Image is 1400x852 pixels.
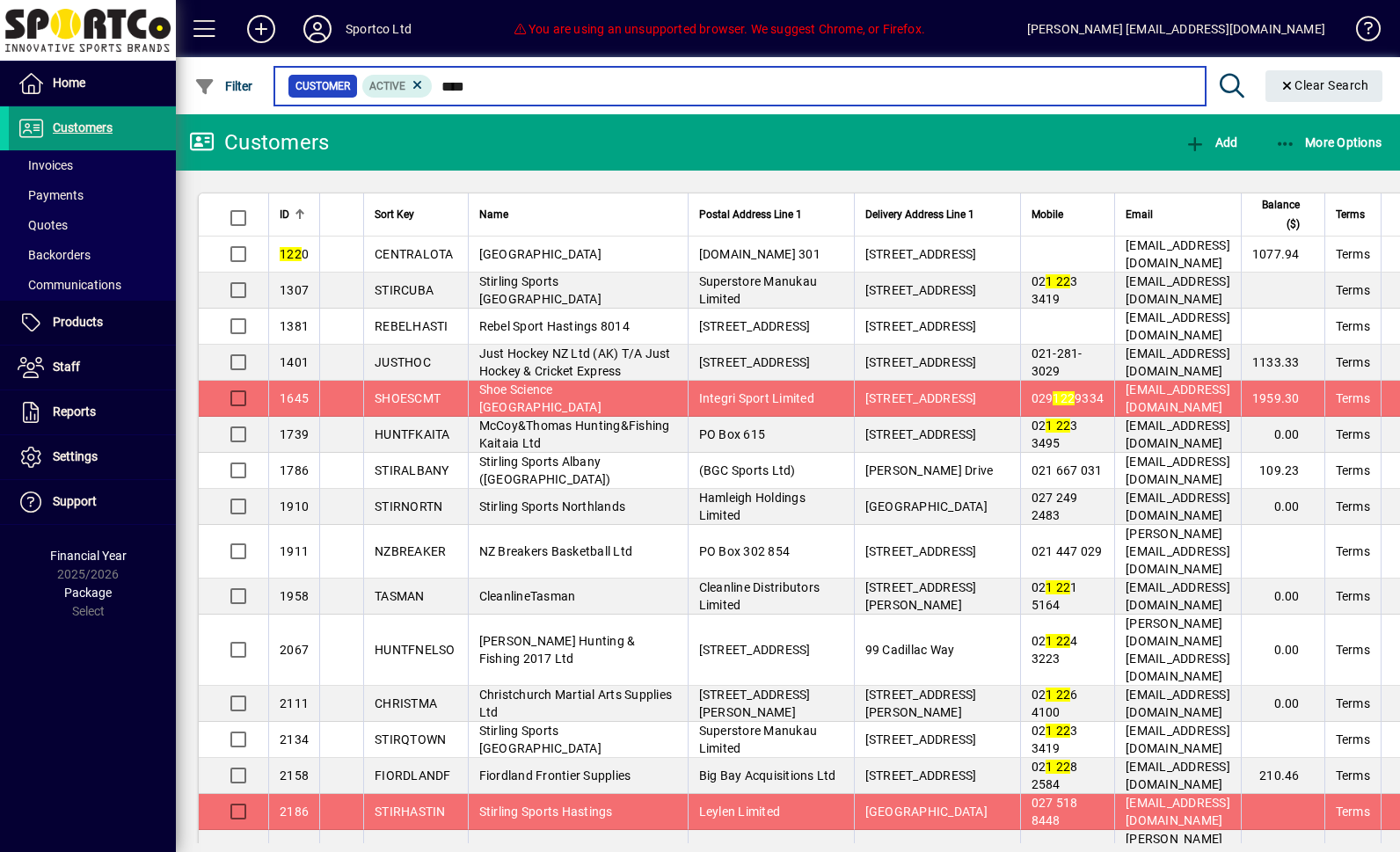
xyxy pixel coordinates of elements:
span: 1910 [280,499,309,513]
span: 02 3 3495 [1032,419,1078,450]
span: CENTRALOTA [375,247,454,261]
span: PO Box 302 854 [699,544,791,558]
span: Integri Sport Limited [699,391,814,405]
em: 1 22 [1046,724,1070,738]
span: Hamleigh Holdings Limited [699,491,806,522]
span: FIORDLANDF [375,768,451,783]
em: 1 22 [1046,419,1070,433]
span: STIRCUBA [375,283,434,297]
span: Email [1126,205,1153,224]
span: [EMAIL_ADDRESS][DOMAIN_NAME] [1126,274,1230,306]
td: 1133.33 [1241,345,1324,381]
button: More Options [1271,127,1387,158]
span: [STREET_ADDRESS] [865,544,977,558]
span: [STREET_ADDRESS] [865,391,977,405]
span: Reports [53,404,96,419]
button: Add [233,13,289,45]
span: 02 3 3419 [1032,274,1078,306]
div: ID [280,205,309,224]
span: [STREET_ADDRESS] [699,355,811,369]
a: Products [9,301,176,345]
span: 021 667 031 [1032,463,1103,477]
a: Backorders [9,240,176,270]
span: [STREET_ADDRESS] [865,732,977,746]
span: STIRNORTN [375,499,442,513]
span: 2158 [280,768,309,783]
span: Sort Key [375,205,414,224]
span: (BGC Sports Ltd) [699,463,796,477]
button: Clear [1265,70,1383,102]
span: 1401 [280,355,309,369]
td: 210.46 [1241,758,1324,794]
span: 1381 [280,319,309,333]
span: [EMAIL_ADDRESS][DOMAIN_NAME] [1126,455,1230,486]
span: Terms [1336,390,1370,407]
span: Balance ($) [1252,195,1300,234]
span: Filter [194,79,253,93]
span: 2134 [280,732,309,746]
a: Support [9,480,176,524]
span: [STREET_ADDRESS] [865,427,977,441]
span: TASMAN [375,589,425,603]
span: Package [64,586,112,600]
span: [STREET_ADDRESS] [865,768,977,783]
td: 0.00 [1241,489,1324,525]
span: HUNTFNELSO [375,643,456,657]
span: CleanlineTasman [479,589,576,603]
a: Home [9,62,176,106]
a: Quotes [9,210,176,240]
span: 029 9334 [1032,391,1105,405]
span: 1307 [280,283,309,297]
span: Terms [1336,426,1370,443]
a: Reports [9,390,176,434]
div: [PERSON_NAME] [EMAIL_ADDRESS][DOMAIN_NAME] [1027,15,1325,43]
td: 0.00 [1241,686,1324,722]
span: NZ Breakers Basketball Ltd [479,544,633,558]
a: Knowledge Base [1343,4,1378,61]
span: Leylen Limited [699,805,781,819]
span: Terms [1336,281,1370,299]
span: 02 3 3419 [1032,724,1078,755]
span: Products [53,315,103,329]
div: Mobile [1032,205,1105,224]
span: Terms [1336,543,1370,560]
span: Terms [1336,353,1370,371]
a: Invoices [9,150,176,180]
em: 1 22 [1046,274,1070,288]
em: 1 22 [1046,634,1070,648]
span: STIRQTOWN [375,732,446,746]
span: [STREET_ADDRESS] [865,283,977,297]
span: Shoe Science [GEOGRAPHIC_DATA] [479,382,602,414]
span: 1739 [280,427,309,441]
span: Terms [1336,498,1370,515]
span: [EMAIL_ADDRESS][DOMAIN_NAME] [1126,491,1230,522]
span: [EMAIL_ADDRESS][DOMAIN_NAME] [1126,419,1230,450]
span: [EMAIL_ADDRESS][DOMAIN_NAME] [1126,796,1230,827]
span: [STREET_ADDRESS] [699,319,811,333]
span: [EMAIL_ADDRESS][DOMAIN_NAME] [1126,760,1230,791]
span: [GEOGRAPHIC_DATA] [479,247,602,261]
span: Delivery Address Line 1 [865,205,974,224]
span: [EMAIL_ADDRESS][DOMAIN_NAME] [1126,688,1230,719]
span: More Options [1275,135,1382,149]
span: Stirling Sports [GEOGRAPHIC_DATA] [479,724,602,755]
span: ID [280,205,289,224]
span: Customer [295,77,350,95]
td: 1077.94 [1241,237,1324,273]
span: [STREET_ADDRESS] [865,355,977,369]
span: Quotes [18,218,68,232]
span: PO Box 615 [699,427,766,441]
span: HUNTFKAITA [375,427,450,441]
span: Terms [1336,803,1370,820]
span: Invoices [18,158,73,172]
td: 1959.30 [1241,381,1324,417]
span: 02 8 2584 [1032,760,1078,791]
span: [EMAIL_ADDRESS][DOMAIN_NAME] [1126,346,1230,378]
span: [STREET_ADDRESS][PERSON_NAME] [865,580,977,612]
span: 021-281-3029 [1032,346,1083,378]
span: Big Bay Acquisitions Ltd [699,768,836,783]
span: Payments [18,188,84,202]
span: [EMAIL_ADDRESS][DOMAIN_NAME] [1126,580,1230,612]
span: CHRISTMA [375,696,437,710]
a: Communications [9,270,176,300]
